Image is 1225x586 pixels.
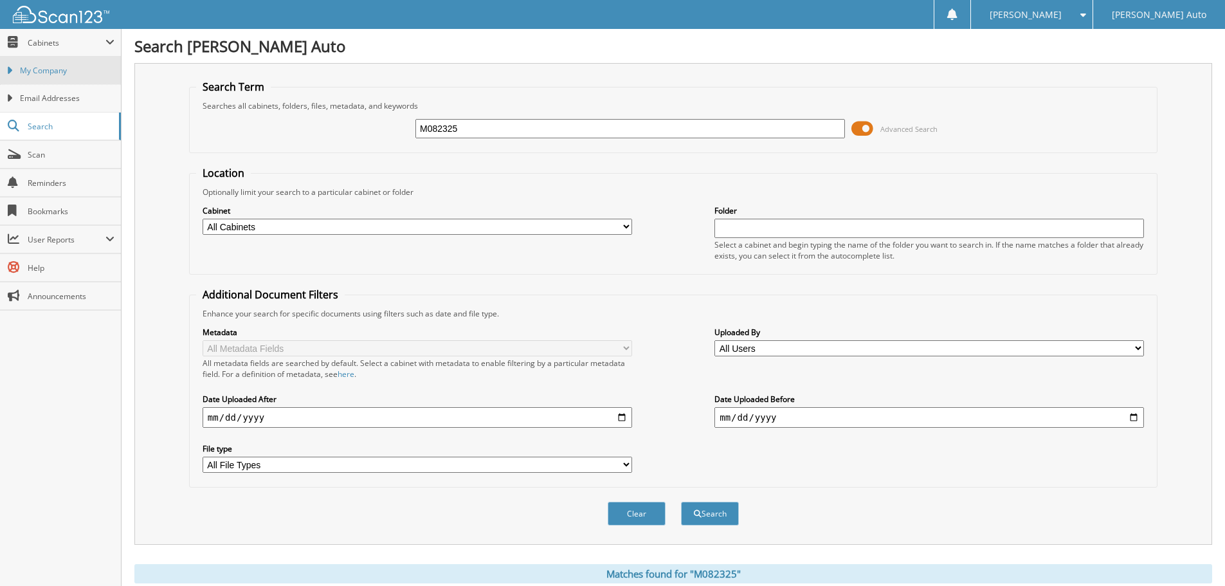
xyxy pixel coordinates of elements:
span: Email Addresses [20,93,114,104]
button: Clear [608,502,666,526]
input: start [203,407,632,428]
span: Scan [28,149,114,160]
span: My Company [20,65,114,77]
span: Reminders [28,178,114,188]
legend: Location [196,166,251,180]
label: Date Uploaded Before [714,394,1144,405]
span: Help [28,262,114,273]
div: Select a cabinet and begin typing the name of the folder you want to search in. If the name match... [714,239,1144,261]
button: Search [681,502,739,526]
span: Cabinets [28,37,105,48]
div: Matches found for "M082325" [134,564,1212,583]
span: User Reports [28,234,105,245]
div: All metadata fields are searched by default. Select a cabinet with metadata to enable filtering b... [203,358,632,380]
iframe: Chat Widget [1161,524,1225,586]
span: Advanced Search [880,124,938,134]
span: Bookmarks [28,206,114,217]
div: Searches all cabinets, folders, files, metadata, and keywords [196,100,1150,111]
label: Uploaded By [714,327,1144,338]
span: [PERSON_NAME] [990,11,1062,19]
span: Announcements [28,291,114,302]
label: File type [203,443,632,454]
h1: Search [PERSON_NAME] Auto [134,35,1212,57]
div: Enhance your search for specific documents using filters such as date and file type. [196,308,1150,319]
legend: Additional Document Filters [196,288,345,302]
span: [PERSON_NAME] Auto [1112,11,1206,19]
input: end [714,407,1144,428]
legend: Search Term [196,80,271,94]
span: Search [28,121,113,132]
label: Cabinet [203,205,632,216]
div: Optionally limit your search to a particular cabinet or folder [196,187,1150,197]
label: Folder [714,205,1144,216]
label: Metadata [203,327,632,338]
label: Date Uploaded After [203,394,632,405]
img: scan123-logo-white.svg [13,6,109,23]
a: here [338,369,354,380]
